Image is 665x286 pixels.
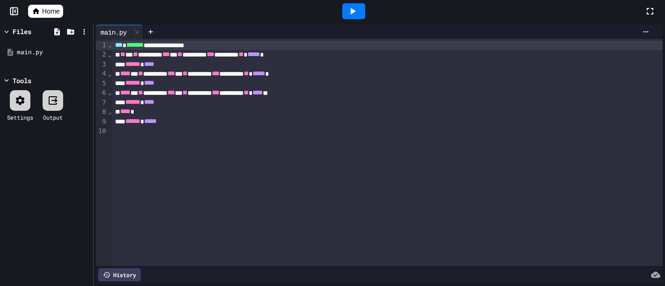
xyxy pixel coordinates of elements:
[96,117,108,127] div: 9
[587,208,656,248] iframe: chat widget
[96,79,108,88] div: 5
[108,89,112,96] span: Fold line
[13,76,31,86] div: Tools
[108,108,112,115] span: Fold line
[96,60,108,69] div: 3
[43,113,63,122] div: Output
[96,127,108,136] div: 10
[96,98,108,107] div: 7
[96,25,143,39] div: main.py
[42,7,59,16] span: Home
[96,50,108,59] div: 2
[98,268,141,281] div: History
[96,27,131,37] div: main.py
[96,107,108,117] div: 8
[96,41,108,50] div: 1
[108,70,112,78] span: Fold line
[108,41,112,49] span: Fold line
[108,51,112,58] span: Fold line
[28,5,63,18] a: Home
[13,27,31,36] div: Files
[96,88,108,98] div: 6
[7,113,33,122] div: Settings
[17,48,90,57] div: main.py
[626,249,656,277] iframe: chat widget
[96,69,108,79] div: 4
